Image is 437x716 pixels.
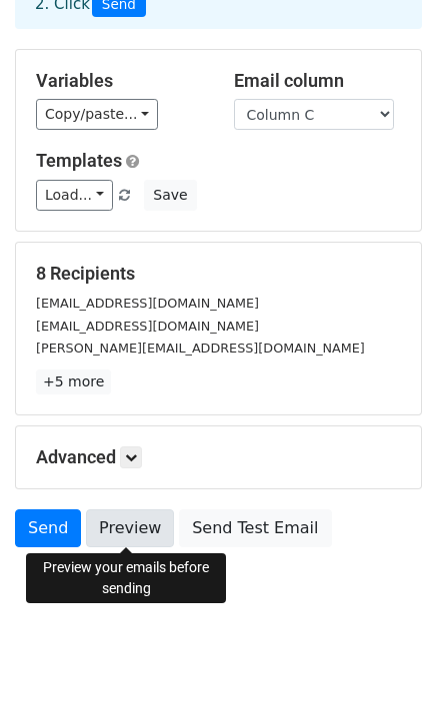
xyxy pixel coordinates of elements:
a: Preview [86,509,174,547]
div: 聊天小组件 [337,620,437,716]
h5: Variables [36,70,204,92]
h5: 8 Recipients [36,263,401,285]
a: Send [15,509,81,547]
button: Save [144,180,196,211]
h5: Email column [234,70,402,92]
a: +5 more [36,369,111,394]
a: Templates [36,150,122,171]
a: Load... [36,180,113,211]
a: Send Test Email [179,509,331,547]
a: Copy/paste... [36,99,158,130]
iframe: Chat Widget [337,620,437,716]
small: [EMAIL_ADDRESS][DOMAIN_NAME] [36,296,259,311]
div: Preview your emails before sending [26,553,226,603]
small: [EMAIL_ADDRESS][DOMAIN_NAME] [36,319,259,334]
small: [PERSON_NAME][EMAIL_ADDRESS][DOMAIN_NAME] [36,341,365,356]
h5: Advanced [36,446,401,468]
